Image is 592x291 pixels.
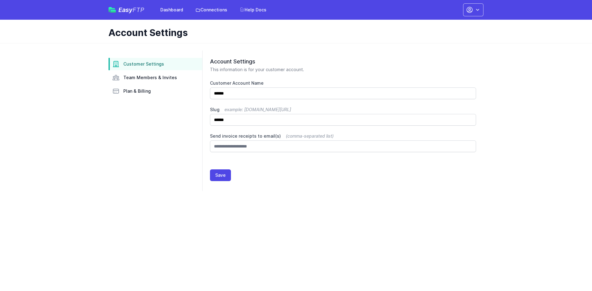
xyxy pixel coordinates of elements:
span: Easy [118,7,144,13]
span: FTP [133,6,144,14]
label: Slug [210,107,476,113]
a: Team Members & Invites [109,71,202,84]
img: easyftp_logo.png [109,7,116,13]
span: (comma-separated list) [286,133,334,139]
span: example: [DOMAIN_NAME][URL] [224,107,291,112]
a: Connections [192,4,231,15]
a: Customer Settings [109,58,202,70]
a: Plan & Billing [109,85,202,97]
a: EasyFTP [109,7,144,13]
h2: Account Settings [210,58,476,65]
p: This information is for your customer account. [210,67,476,73]
label: Send invoice receipts to email(s) [210,133,476,139]
a: Dashboard [157,4,187,15]
button: Save [210,169,231,181]
span: Plan & Billing [123,88,151,94]
h1: Account Settings [109,27,479,38]
span: Customer Settings [123,61,164,67]
span: Team Members & Invites [123,75,177,81]
label: Customer Account Name [210,80,476,86]
a: Help Docs [236,4,270,15]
